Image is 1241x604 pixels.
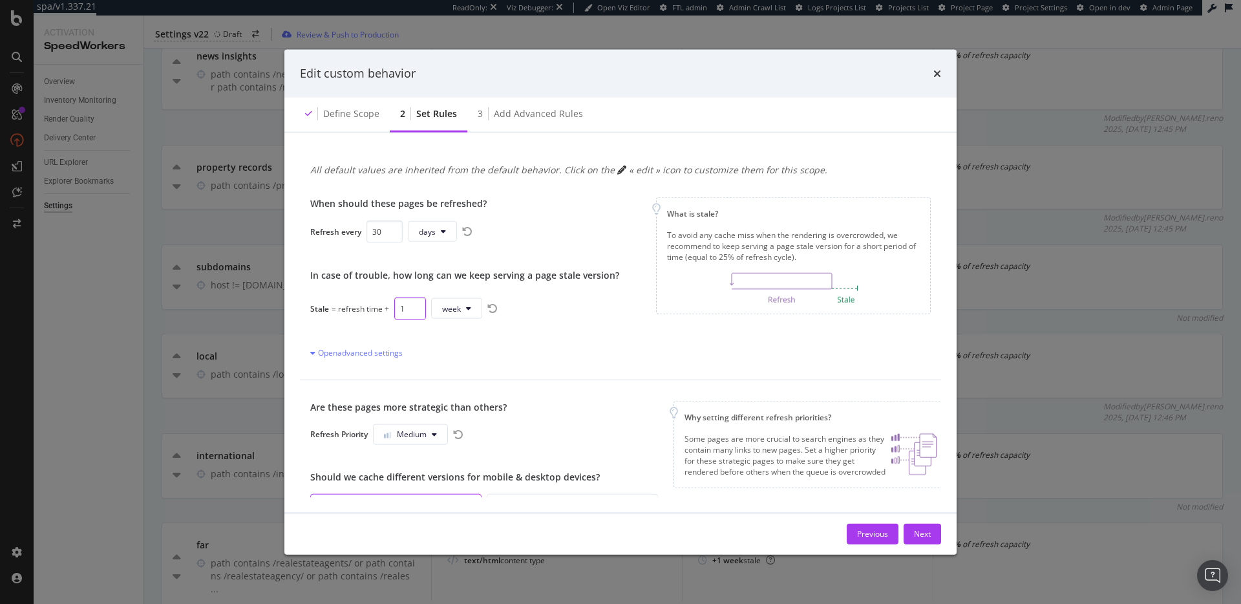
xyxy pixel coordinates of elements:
[332,303,389,314] div: = refresh time +
[373,424,448,444] button: Medium
[904,523,941,544] button: Next
[416,107,457,120] div: Set rules
[310,197,619,210] div: When should these pages be refreshed?
[847,523,898,544] button: Previous
[914,528,931,539] div: Next
[408,221,457,242] button: days
[310,303,329,314] div: Stale
[667,229,920,262] div: To avoid any cache miss when the rendering is overcrowded, we recommend to keep serving a page st...
[310,347,403,358] div: Open advanced settings
[462,226,472,237] div: rotate-left
[310,429,368,440] div: Refresh Priority
[310,470,674,483] div: Should we cache different versions for mobile & desktop devices?
[310,226,361,237] div: Refresh every
[310,163,615,176] div: All default values are inherited from the default behavior. Click on the
[300,65,416,82] div: Edit custom behavior
[857,528,888,539] div: Previous
[431,298,482,319] button: week
[310,268,619,281] div: In case of trouble, how long can we keep serving a page stale version?
[478,107,483,120] div: 3
[891,433,937,475] img: DBkRaZev.png
[310,400,674,413] div: Are these pages more strategic than others?
[629,163,827,176] div: « edit » icon to customize them for this scope.
[730,273,858,303] img: 9KUs5U-x.png
[1197,560,1228,591] div: Open Intercom Messenger
[442,303,461,314] span: week
[323,107,379,120] div: Define scope
[397,429,427,440] span: Medium
[667,208,920,219] div: What is stale?
[487,303,498,314] div: rotate-left
[453,429,463,439] div: rotate-left
[684,411,937,422] div: Why setting different refresh priorities?
[494,107,583,120] div: Add advanced rules
[419,226,436,237] span: days
[933,65,941,82] div: times
[384,432,392,438] img: j32suk7ufU7viAAAAAElFTkSuQmCC
[284,50,957,555] div: modal
[684,433,886,477] div: Some pages are more crucial to search engines as they contain many links to new pages. Set a high...
[400,107,405,120] div: 2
